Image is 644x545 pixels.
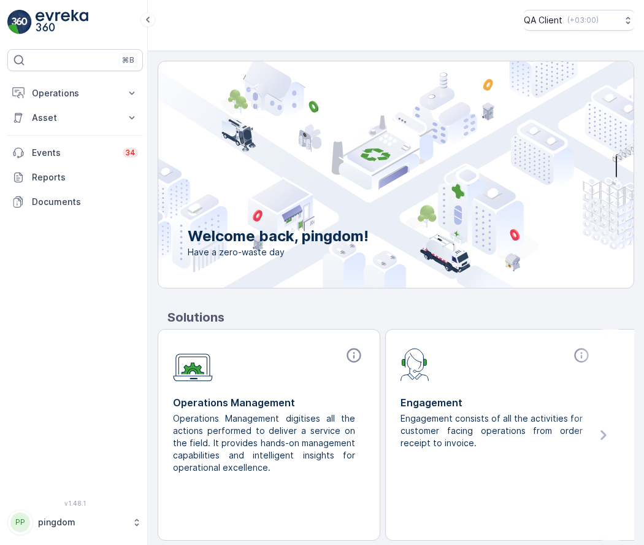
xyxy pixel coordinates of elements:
p: pingdom [38,516,126,528]
p: Operations Management digitises all the actions performed to deliver a service on the field. It p... [173,412,355,474]
div: PP [10,512,30,532]
p: Welcome back, pingdom! [188,226,369,246]
button: Operations [7,81,143,106]
p: 34 [125,148,136,158]
span: Have a zero-waste day [188,246,369,258]
button: Asset [7,106,143,130]
span: v 1.48.1 [7,500,143,507]
a: Reports [7,165,143,190]
p: Documents [32,196,138,208]
p: Reports [32,171,138,184]
p: QA Client [524,14,562,26]
p: Engagement consists of all the activities for customer facing operations from order receipt to in... [401,412,583,449]
p: Asset [32,112,118,124]
p: Operations Management [173,395,365,410]
p: ( +03:00 ) [567,15,599,25]
img: module-icon [173,347,213,382]
p: Events [32,147,115,159]
img: module-icon [401,347,429,381]
img: city illustration [103,61,634,288]
button: PPpingdom [7,509,143,535]
p: Solutions [167,308,634,327]
img: logo_light-DOdMpM7g.png [36,10,88,34]
p: Operations [32,87,118,99]
button: QA Client(+03:00) [524,10,634,31]
img: logo [7,10,32,34]
a: Events34 [7,141,143,165]
a: Documents [7,190,143,214]
p: Engagement [401,395,592,410]
p: ⌘B [122,55,134,65]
